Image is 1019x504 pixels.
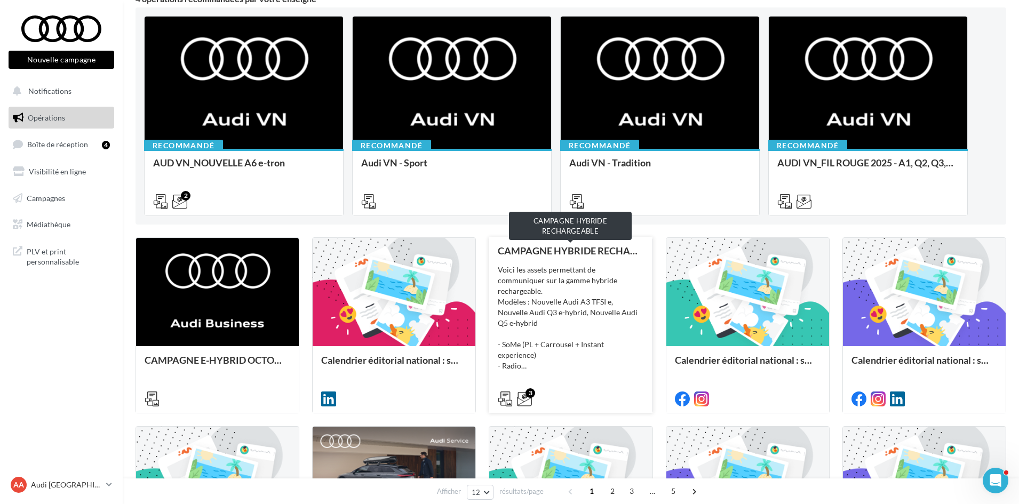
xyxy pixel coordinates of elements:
button: Notifications [6,80,112,102]
a: AA Audi [GEOGRAPHIC_DATA] [9,475,114,495]
div: AUD VN_NOUVELLE A6 e-tron [153,157,335,179]
span: résultats/page [499,486,544,497]
div: Audi VN - Sport [361,157,543,179]
span: Campagnes [27,193,65,202]
a: PLV et print personnalisable [6,240,116,271]
span: 3 [623,483,640,500]
div: Calendrier éditorial national : semaine du 08.09 au 14.09 [851,355,997,376]
a: Visibilité en ligne [6,161,116,183]
p: Audi [GEOGRAPHIC_DATA] [31,479,102,490]
a: Médiathèque [6,213,116,236]
div: Recommandé [768,140,847,151]
div: Recommandé [352,140,431,151]
div: Voici les assets permettant de communiquer sur la gamme hybride rechargeable. Modèles : Nouvelle ... [498,265,643,371]
span: 2 [604,483,621,500]
div: AUDI VN_FIL ROUGE 2025 - A1, Q2, Q3, Q5 et Q4 e-tron [777,157,959,179]
div: Audi VN - Tradition [569,157,751,179]
span: ... [644,483,661,500]
div: Calendrier éditorial national : semaine du 15.09 au 21.09 [675,355,821,376]
span: PLV et print personnalisable [27,244,110,267]
span: 1 [583,483,600,500]
button: Nouvelle campagne [9,51,114,69]
button: 12 [467,485,494,500]
div: CAMPAGNE HYBRIDE RECHARGEABLE [498,245,643,256]
span: Boîte de réception [27,140,88,149]
div: CAMPAGNE HYBRIDE RECHARGEABLE [509,212,632,240]
span: Médiathèque [27,220,70,229]
span: AA [13,479,24,490]
div: Calendrier éditorial national : semaine du 22.09 au 28.09 [321,355,467,376]
div: 3 [526,388,535,398]
div: 2 [181,191,190,201]
a: Boîte de réception4 [6,133,116,156]
span: Afficher [437,486,461,497]
span: 12 [472,488,481,497]
span: Visibilité en ligne [29,167,86,176]
div: CAMPAGNE E-HYBRID OCTOBRE B2B [145,355,290,376]
div: 4 [102,141,110,149]
span: Opérations [28,113,65,122]
div: Recommandé [144,140,223,151]
a: Opérations [6,107,116,129]
a: Campagnes [6,187,116,210]
span: 5 [665,483,682,500]
iframe: Intercom live chat [983,468,1008,493]
span: Notifications [28,86,71,95]
div: Recommandé [560,140,639,151]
